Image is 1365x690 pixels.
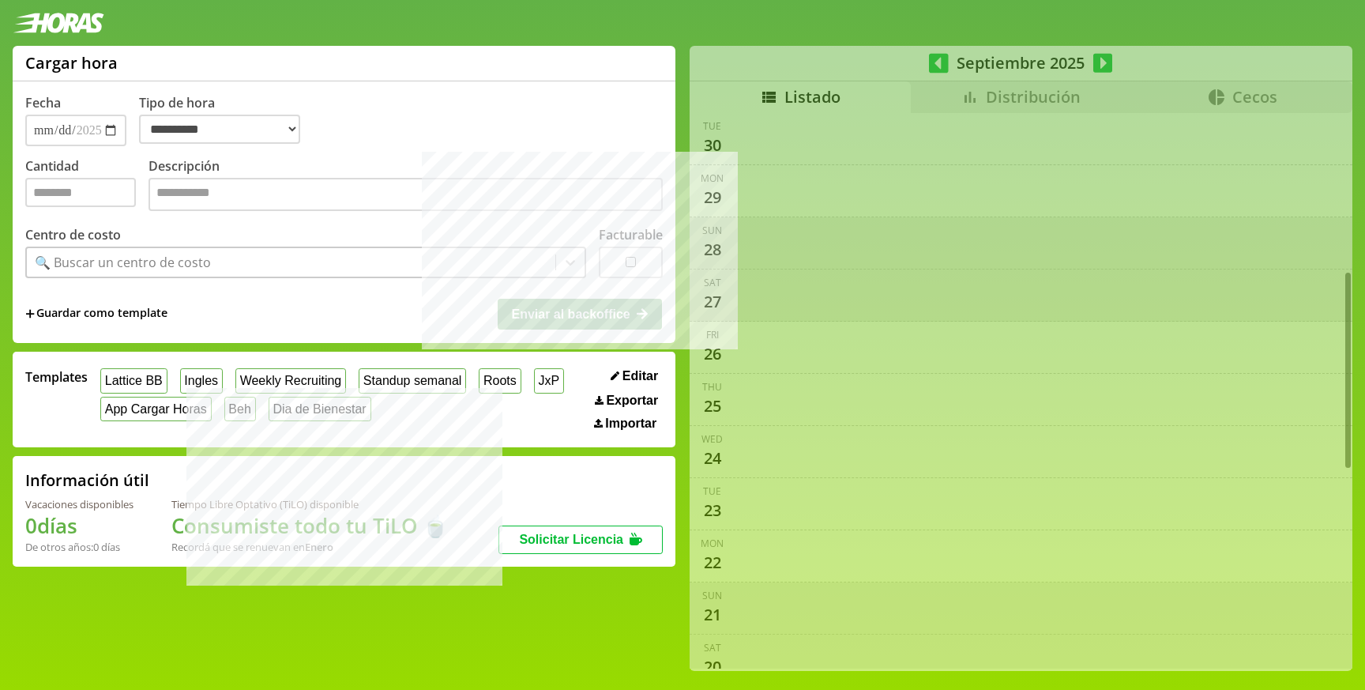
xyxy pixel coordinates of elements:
span: Importar [605,417,656,431]
h1: 0 días [25,511,133,540]
button: Beh [224,397,256,421]
button: Solicitar Licencia [498,526,663,554]
span: +Guardar como template [25,305,167,322]
button: App Cargar Horas [100,397,212,421]
label: Cantidad [25,157,149,215]
button: Ingles [180,368,223,393]
b: Enero [305,540,333,554]
button: JxP [534,368,564,393]
label: Fecha [25,94,61,111]
span: Solicitar Licencia [519,533,623,546]
span: + [25,305,35,322]
button: Lattice BB [100,368,167,393]
h1: Consumiste todo tu TiLO 🍵 [171,511,448,540]
div: Recordá que se renuevan en [171,540,448,554]
label: Descripción [149,157,663,215]
div: 🔍 Buscar un centro de costo [35,254,211,271]
button: Editar [606,368,663,384]
div: Tiempo Libre Optativo (TiLO) disponible [171,497,448,511]
input: Cantidad [25,178,136,207]
button: Roots [479,368,521,393]
label: Tipo de hora [139,94,313,146]
button: Standup semanal [359,368,466,393]
h1: Cargar hora [25,52,118,74]
label: Centro de costo [25,226,121,243]
h2: Información útil [25,469,149,491]
img: logotipo [13,13,104,33]
div: Vacaciones disponibles [25,497,133,511]
textarea: Descripción [149,178,663,211]
label: Facturable [599,226,663,243]
span: Exportar [606,394,658,408]
span: Editar [622,369,658,383]
div: De otros años: 0 días [25,540,133,554]
button: Dia de Bienestar [269,397,371,421]
button: Weekly Recruiting [235,368,346,393]
button: Exportar [590,393,663,409]
select: Tipo de hora [139,115,300,144]
span: Templates [25,368,88,386]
